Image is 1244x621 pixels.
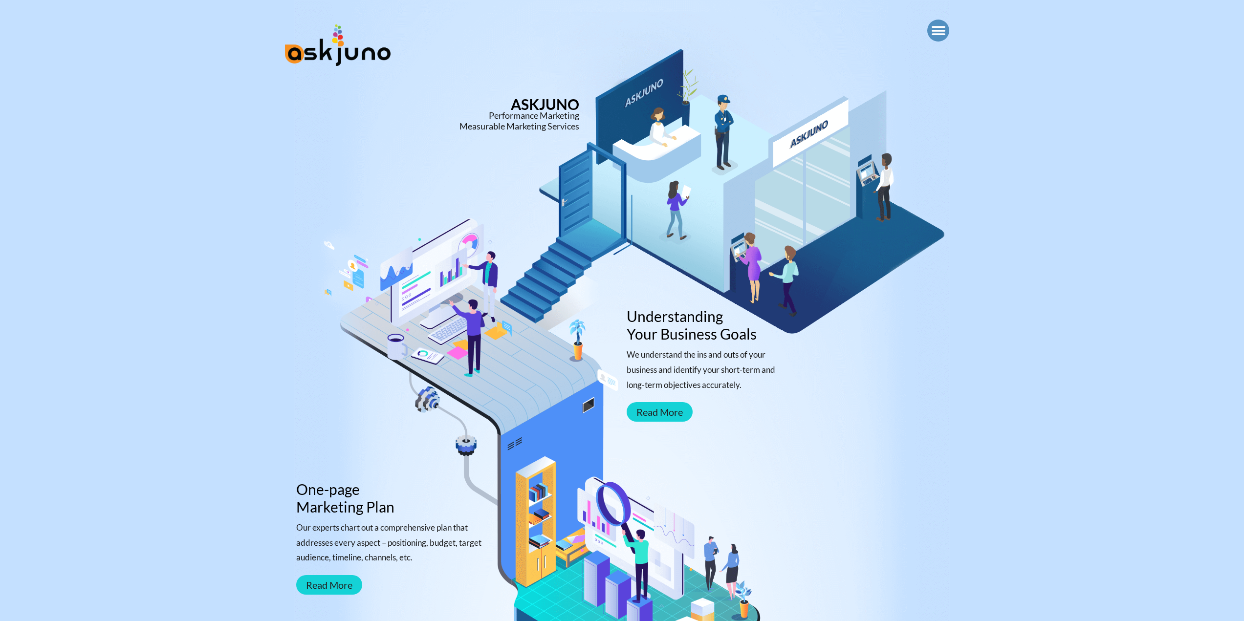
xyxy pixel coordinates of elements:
span: Our experts chart out a comprehensive plan that addresses every aspect – positioning, budget, tar... [296,522,481,562]
div: Menu Toggle [927,20,949,42]
a: Read More [296,575,362,595]
a: Read More [627,402,693,422]
h2: One-page Marketing Plan [296,480,483,515]
span: We understand the ins and outs of your business and identify your short-term and long-term object... [627,349,775,389]
h2: Understanding Your Business Goals [627,307,793,343]
span: Read More [636,407,683,417]
span: Read More [306,580,352,590]
div: Performance Marketing Measurable Marketing Services [367,110,579,131]
h1: ASKJUNO [367,95,579,113]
